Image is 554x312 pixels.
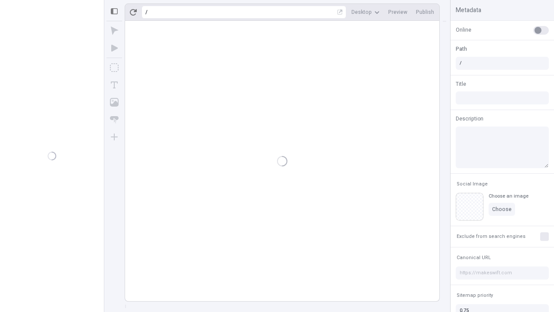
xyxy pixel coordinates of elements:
input: https://makeswift.com [456,266,549,279]
span: Publish [416,9,434,16]
button: Canonical URL [455,253,493,263]
span: Desktop [351,9,372,16]
span: Social Image [457,181,488,187]
span: Description [456,115,483,123]
button: Choose [489,203,515,216]
button: Text [106,77,122,93]
button: Publish [412,6,438,19]
span: Choose [492,206,512,213]
span: Canonical URL [457,254,491,261]
button: Social Image [455,179,490,189]
span: Exclude from search engines [457,233,525,240]
span: Sitemap priority [457,292,493,299]
div: Choose an image [489,193,528,199]
span: Title [456,80,466,88]
button: Sitemap priority [455,290,495,301]
button: Image [106,94,122,110]
button: Preview [385,6,411,19]
div: / [145,9,148,16]
button: Exclude from search engines [455,231,527,242]
span: Online [456,26,471,34]
button: Box [106,60,122,75]
button: Button [106,112,122,127]
span: Path [456,45,467,53]
span: Preview [388,9,407,16]
button: Desktop [348,6,383,19]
